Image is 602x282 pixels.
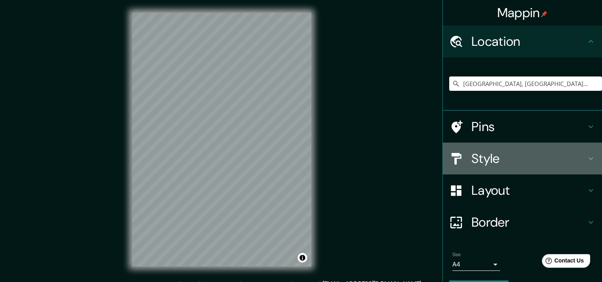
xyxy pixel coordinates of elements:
[443,174,602,206] div: Layout
[452,258,500,271] div: A4
[471,33,586,49] h4: Location
[449,76,602,91] input: Pick your city or area
[471,182,586,198] h4: Layout
[443,25,602,57] div: Location
[132,13,311,266] canvas: Map
[452,251,461,258] label: Size
[497,5,548,21] h4: Mappin
[298,253,307,262] button: Toggle attribution
[531,251,593,273] iframe: Help widget launcher
[443,206,602,238] div: Border
[541,11,547,17] img: pin-icon.png
[471,119,586,135] h4: Pins
[443,143,602,174] div: Style
[471,151,586,166] h4: Style
[443,111,602,143] div: Pins
[471,214,586,230] h4: Border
